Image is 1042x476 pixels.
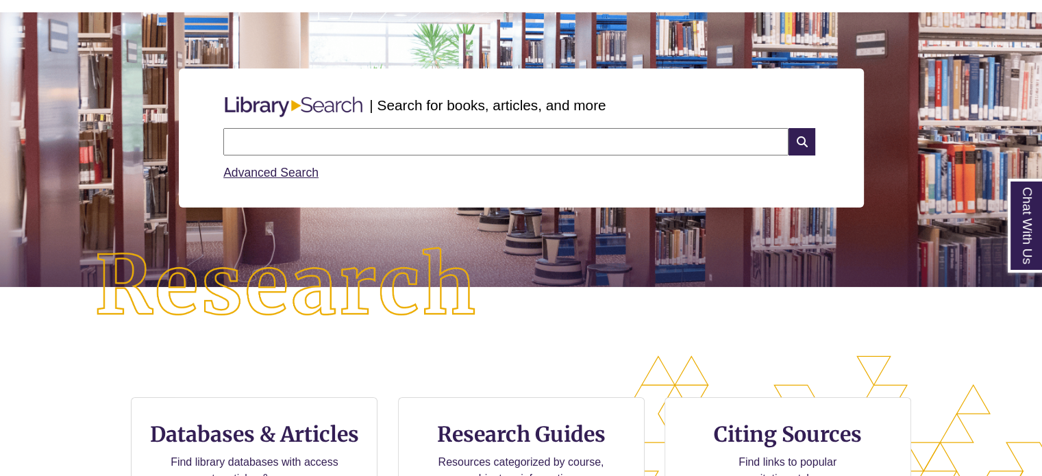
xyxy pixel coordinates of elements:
[369,95,606,116] p: | Search for books, articles, and more
[218,91,369,123] img: Libary Search
[410,421,633,447] h3: Research Guides
[704,421,871,447] h3: Citing Sources
[52,205,521,368] img: Research
[142,421,366,447] h3: Databases & Articles
[223,166,319,179] a: Advanced Search
[789,128,815,155] i: Search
